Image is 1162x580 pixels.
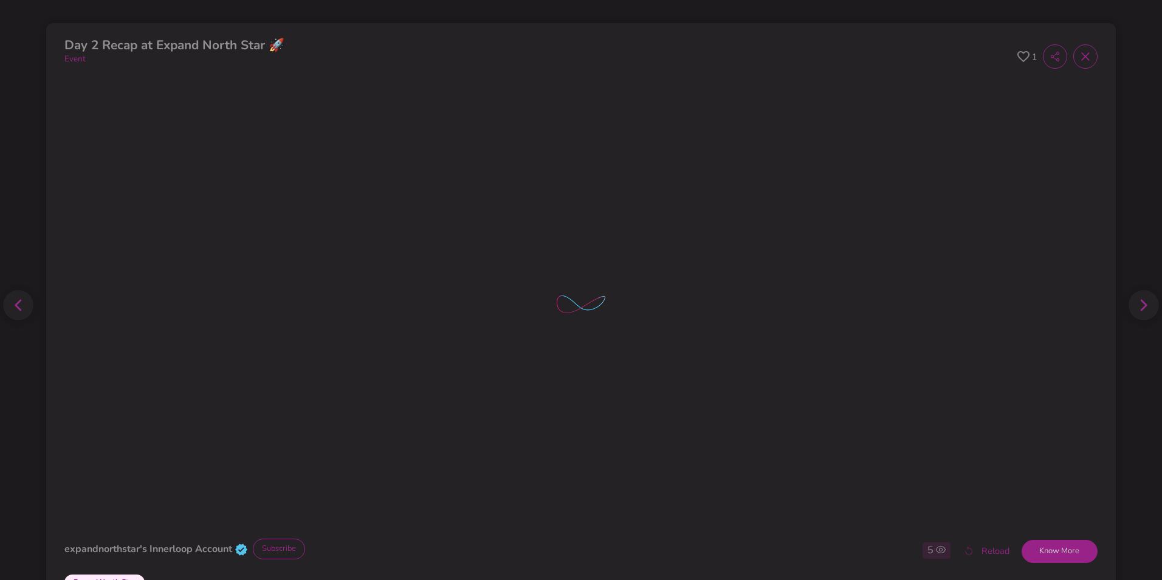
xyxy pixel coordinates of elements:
p: Event [64,53,284,66]
strong: expandnorthstar's Innerloop Account [64,542,232,556]
h6: 5 [927,545,933,556]
button: Subscribe [253,539,305,559]
button: Reload [951,540,1021,563]
span: 1 [1032,50,1037,63]
img: verified [235,543,248,556]
span: Subscribe [257,543,301,554]
button: Know More [1022,540,1098,563]
span: Day 2 Recap at Expand North Star 🚀 [64,36,284,54]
